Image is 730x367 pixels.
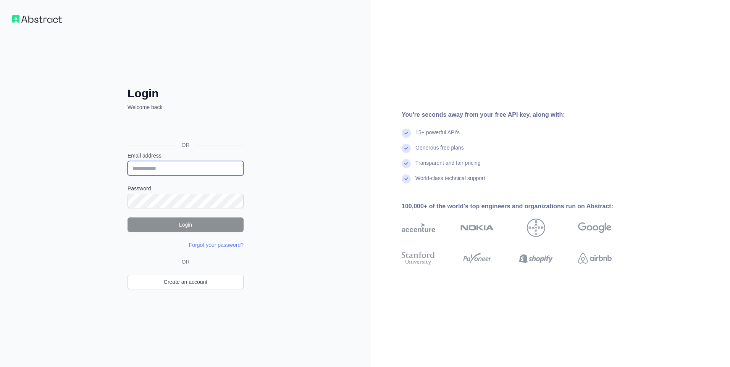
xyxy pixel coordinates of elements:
img: Workflow [12,15,62,23]
div: World-class technical support [415,174,485,190]
div: 100,000+ of the world's top engineers and organizations run on Abstract: [402,202,636,211]
span: OR [179,258,193,266]
label: Email address [128,152,244,159]
img: google [578,219,612,237]
img: accenture [402,219,435,237]
img: check mark [402,144,411,153]
img: payoneer [460,250,494,267]
img: nokia [460,219,494,237]
iframe: Sign in with Google Button [124,119,246,136]
button: Login [128,217,244,232]
div: Transparent and fair pricing [415,159,481,174]
p: Welcome back [128,103,244,111]
h2: Login [128,87,244,100]
div: You're seconds away from your free API key, along with: [402,110,636,119]
img: stanford university [402,250,435,267]
a: Forgot your password? [189,242,244,248]
div: Generous free plans [415,144,464,159]
img: check mark [402,129,411,138]
img: check mark [402,159,411,168]
label: Password [128,185,244,192]
img: airbnb [578,250,612,267]
a: Create an account [128,275,244,289]
img: check mark [402,174,411,183]
span: OR [176,141,196,149]
div: 15+ powerful API's [415,129,460,144]
img: bayer [527,219,545,237]
img: shopify [519,250,553,267]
